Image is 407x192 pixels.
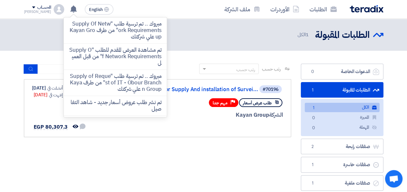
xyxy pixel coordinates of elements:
span: 1 [309,180,317,187]
button: English [85,4,113,15]
span: 1 [306,31,309,38]
div: [PERSON_NAME] [24,10,51,14]
a: الأوردرات [265,2,304,17]
div: الحساب [37,5,51,10]
div: [DATE] [34,91,72,98]
span: أنشئت في [47,85,63,91]
a: صفقات ملغية1 [301,175,383,191]
span: 0 [309,69,317,75]
a: الطلبات المقبولة1 [301,82,383,98]
span: 1 [309,87,317,93]
span: 2 [309,144,317,150]
a: الكل [305,103,379,112]
img: Teradix logo [350,5,383,13]
p: مبروك .. تم ترسية طلب "Supply of Request of IT - Obour Branch" من طرف Kayan Group علي شركتك [69,73,162,92]
div: #70196 [263,87,278,92]
a: الدعوات الخاصة0 [301,64,383,80]
div: Kayan Group [127,111,283,119]
a: الطلبات [304,2,342,17]
span: مهم جدا [213,100,228,106]
span: 0 [310,115,318,122]
input: ابحث بعنوان أو رقم الطلب [38,64,129,74]
div: [DATE] [32,85,72,91]
span: 0 [310,125,318,132]
span: English [89,7,103,12]
p: تم نشر طلب عروض أسعار جديد - شاهد التفاصيل [69,99,162,112]
span: EGP 80,307.3 [34,123,68,131]
span: الشركة [269,111,283,119]
span: 1 [310,105,318,112]
span: رتب حسب [262,66,280,72]
a: Request For Supply And installation of Survei... [129,87,258,92]
div: رتب حسب [236,66,255,73]
a: صفقات رابحة2 [301,139,383,155]
a: Open chat [385,170,402,187]
a: المميزة [305,113,379,122]
span: الكل [298,31,310,38]
a: المهملة [305,123,379,132]
p: مبروك .. تم ترسية طلب "Supply Of Network Requirements" من طرف Kayan Group علي شركتك [69,21,162,40]
span: إنتهت في [49,91,63,98]
a: ملف الشركة [219,2,265,17]
span: طلب عرض أسعار [243,100,272,106]
h2: الطلبات المقبولة [315,29,370,41]
span: 1 [309,162,317,168]
p: تم مشاهدة العرض المقدم للطلب "Supply Of Network Requirements" من قبل العميل [69,47,162,66]
img: profile_test.png [54,4,64,15]
a: صفقات خاسرة1 [301,157,383,173]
